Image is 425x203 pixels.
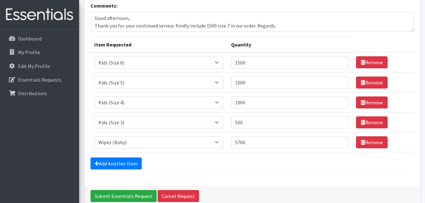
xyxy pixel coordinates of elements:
a: Add Another Item [91,157,142,169]
a: Distributions [3,87,77,100]
p: Edit My Profile [18,63,50,69]
label: Comments: [91,2,117,9]
input: Submit Essentials Request [91,190,157,202]
img: HumanEssentials [3,4,77,25]
a: My Profile [3,46,77,58]
th: Item Requested [91,37,227,52]
a: Essentials Requests [3,73,77,86]
th: Quantity [227,37,352,52]
a: Remove [356,96,388,108]
p: Dashboard [18,35,41,42]
p: Essentials Requests [18,77,61,83]
a: Remove [356,56,388,68]
p: Distributions [18,90,47,96]
a: Dashboard [3,32,77,45]
a: Edit My Profile [3,60,77,72]
a: Remove [356,136,388,148]
a: Remove [356,77,388,89]
a: Remove [356,116,388,128]
a: Cancel Request [158,190,199,202]
p: My Profile [18,49,40,55]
